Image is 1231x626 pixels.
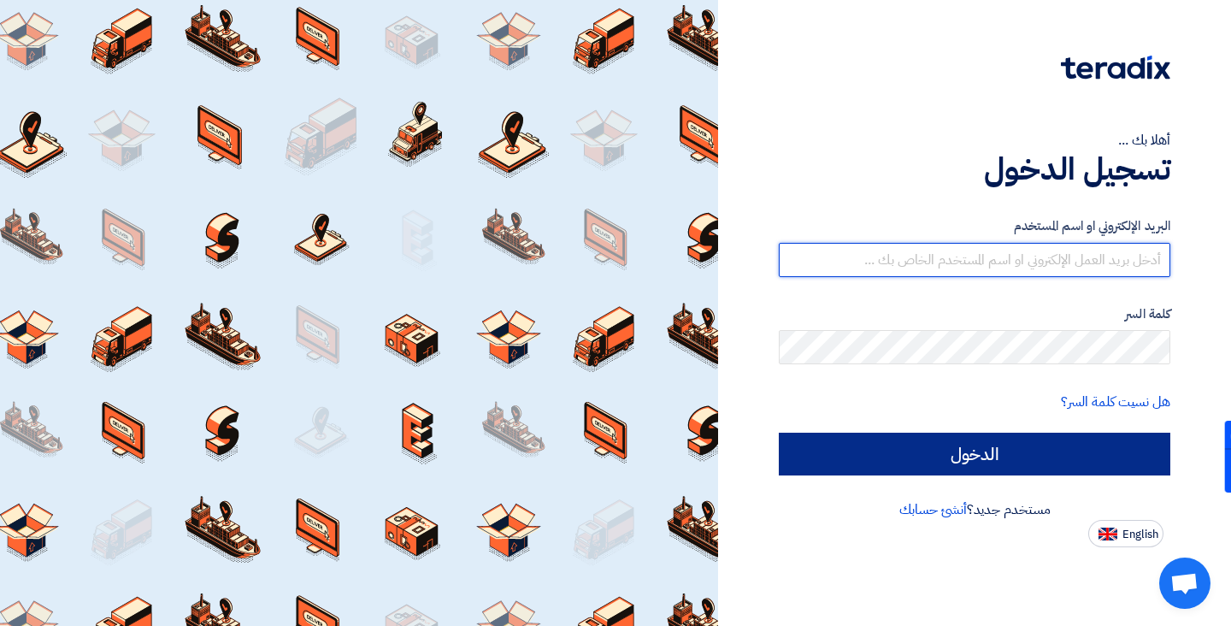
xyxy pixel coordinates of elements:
[779,216,1170,236] label: البريد الإلكتروني او اسم المستخدم
[1061,392,1170,412] a: هل نسيت كلمة السر؟
[779,151,1170,188] h1: تسجيل الدخول
[779,243,1170,277] input: أدخل بريد العمل الإلكتروني او اسم المستخدم الخاص بك ...
[899,499,967,520] a: أنشئ حسابك
[779,304,1170,324] label: كلمة السر
[1061,56,1170,80] img: Teradix logo
[779,433,1170,475] input: الدخول
[1098,528,1117,540] img: en-US.png
[779,499,1170,520] div: مستخدم جديد؟
[779,130,1170,151] div: أهلا بك ...
[1159,558,1210,609] a: Open chat
[1122,529,1158,540] span: English
[1088,520,1163,547] button: English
